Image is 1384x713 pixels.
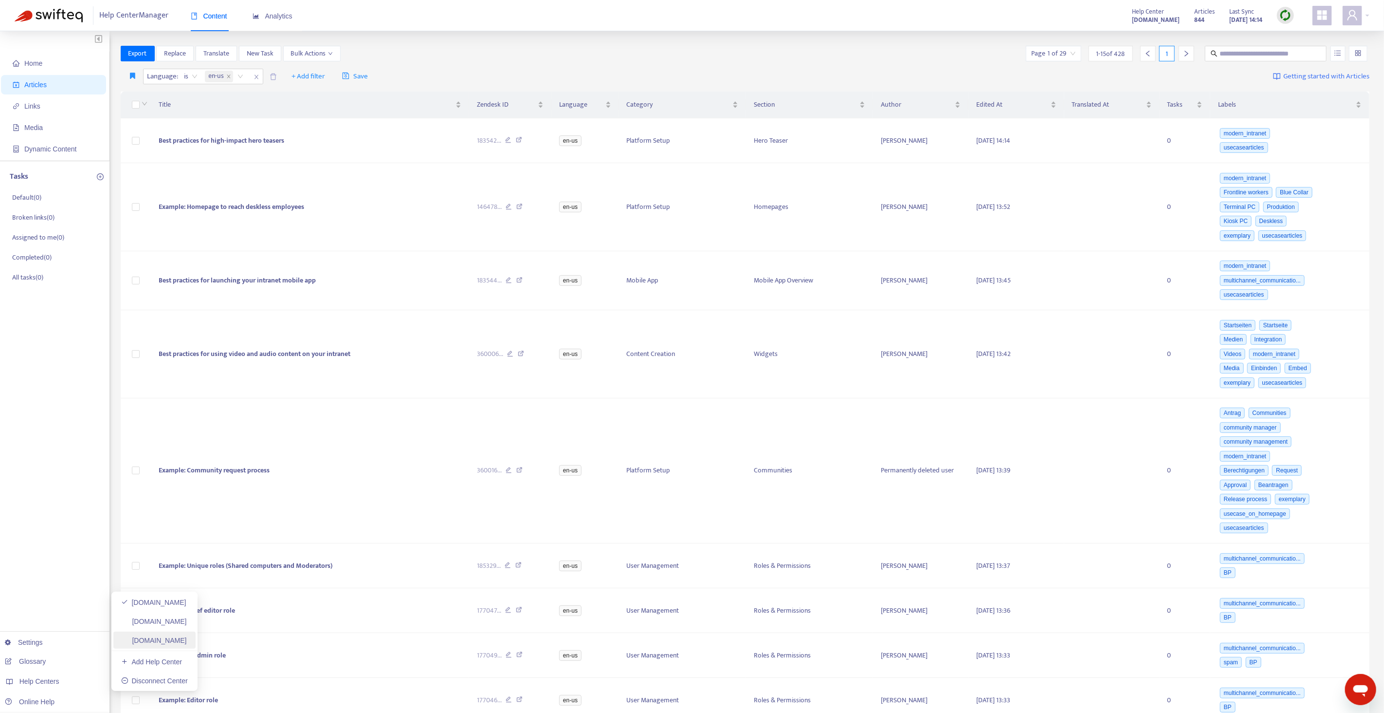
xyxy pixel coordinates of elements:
span: Getting started with Articles [1283,71,1369,82]
span: usecasearticles [1220,142,1268,153]
span: close [226,74,231,79]
span: + Add filter [291,71,325,82]
td: Roles & Permissions [746,588,873,633]
td: User Management [619,588,746,633]
a: Online Help [5,698,55,706]
button: saveSave [335,69,375,84]
span: [DATE] 13:45 [976,275,1011,286]
td: 0 [1160,588,1211,633]
span: search [1211,50,1218,57]
span: file-image [13,124,19,131]
span: Integration [1251,334,1286,345]
span: usecasearticles [1220,523,1268,533]
td: [PERSON_NAME] [873,310,968,398]
span: Bulk Actions [291,48,333,59]
a: [DOMAIN_NAME] [121,637,187,644]
span: account-book [13,81,19,88]
td: User Management [619,544,746,588]
td: 0 [1160,633,1211,678]
strong: [DATE] 14:14 [1229,15,1262,25]
th: Edited At [968,92,1064,118]
span: 177049 ... [477,650,502,661]
span: usecasearticles [1220,289,1268,300]
button: + Add filter [284,69,332,84]
td: Communities [746,398,873,544]
span: New Task [247,48,273,59]
span: Produktion [1263,202,1299,212]
td: User Management [619,633,746,678]
span: Antrag [1220,408,1245,418]
span: en-us [559,695,582,706]
a: Getting started with Articles [1273,69,1369,84]
th: Translated At [1064,92,1160,118]
td: [PERSON_NAME] [873,163,968,251]
div: 1 [1159,46,1175,61]
td: Widgets [746,310,873,398]
p: Tasks [10,171,28,183]
span: Example: Editor role [159,694,218,706]
td: Roles & Permissions [746,544,873,588]
p: Default ( 0 ) [12,192,41,203]
p: Assigned to me ( 0 ) [12,232,64,243]
span: Einbinden [1247,363,1281,374]
span: Request [1272,465,1302,476]
span: book [191,13,198,19]
iframe: Button to launch messaging window [1345,674,1376,705]
span: Title [159,99,454,110]
span: Startseiten [1220,320,1256,331]
span: community manager [1220,422,1281,433]
span: close [250,71,263,83]
td: Platform Setup [619,163,746,251]
a: Settings [5,638,43,646]
span: modern_intranet [1220,128,1270,139]
span: Language [559,99,603,110]
button: Export [121,46,155,61]
img: Swifteq [15,9,83,22]
span: Dynamic Content [24,145,76,153]
span: 360016 ... [477,465,502,476]
th: Title [151,92,469,118]
span: BP [1220,567,1236,578]
td: Homepages [746,163,873,251]
span: multichannel_communicatio... [1220,553,1305,564]
td: Platform Setup [619,398,746,544]
span: multichannel_communicatio... [1220,643,1305,654]
span: Zendesk ID [477,99,536,110]
span: Edited At [976,99,1048,110]
span: Home [24,59,42,67]
span: [DATE] 13:39 [976,465,1010,476]
span: [DATE] 13:33 [976,694,1010,706]
span: 185329 ... [477,561,501,571]
span: is [184,69,198,84]
span: en-us [559,650,582,661]
span: Author [881,99,953,110]
span: Berechtigungen [1220,465,1269,476]
span: BP [1246,657,1261,668]
span: Help Centers [19,677,59,685]
span: container [13,146,19,152]
td: 0 [1160,398,1211,544]
span: en-us [559,605,582,616]
span: spam [1220,657,1242,668]
td: 0 [1160,118,1211,163]
a: Add Help Center [121,658,182,666]
td: Hero Teaser [746,118,873,163]
button: unordered-list [1330,46,1346,61]
span: Translate [203,48,229,59]
span: Approval [1220,480,1251,490]
span: Replace [164,48,186,59]
span: [DATE] 13:37 [976,560,1010,571]
th: Labels [1210,92,1369,118]
span: Save [342,71,368,82]
span: user [1347,9,1358,21]
span: usecase_on_homepage [1220,508,1290,519]
td: Content Creation [619,310,746,398]
td: 0 [1160,251,1211,311]
span: Communities [1249,408,1291,418]
span: Content [191,12,227,20]
span: Best practices for high-impact hero teasers [159,135,284,146]
span: [DATE] 13:42 [976,348,1011,359]
td: 0 [1160,544,1211,588]
span: Beantragen [1255,480,1293,490]
span: en-us [559,465,582,476]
